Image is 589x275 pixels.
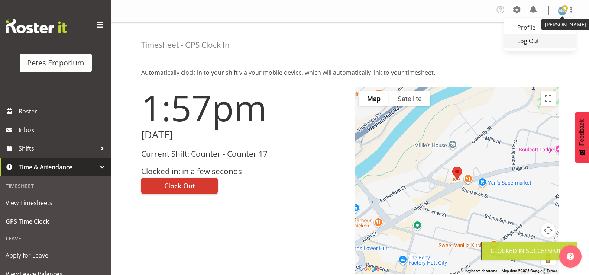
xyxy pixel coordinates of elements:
[558,6,567,15] img: mandy-mosley3858.jpg
[357,264,381,274] a: Open this area in Google Maps (opens a new window)
[2,231,110,246] div: Leave
[141,68,559,77] p: Automatically clock-in to your shift via your mobile device, which will automatically link to you...
[359,91,389,106] button: Show street map
[502,269,542,273] span: Map data ©2025 Google
[6,197,106,208] span: View Timesheets
[141,178,218,194] button: Clock Out
[141,150,346,158] h3: Current Shift: Counter - Counter 17
[6,250,106,261] span: Apply for Leave
[357,264,381,274] img: Google
[541,91,556,106] button: Toggle fullscreen view
[579,119,585,146] span: Feedback
[547,269,557,273] a: Terms (opens in new tab)
[465,268,497,274] button: Keyboard shortcuts
[2,178,110,194] div: Timesheet
[6,216,106,227] span: GPS Time Clock
[141,41,230,49] h4: Timesheet - GPS Clock In
[27,57,84,68] div: Petes Emporium
[141,129,346,141] h2: [DATE]
[2,194,110,212] a: View Timesheets
[19,106,108,117] span: Roster
[141,167,346,176] h3: Clocked in: in a few seconds
[504,34,576,48] a: Log Out
[6,19,67,33] img: Rosterit website logo
[567,253,574,260] img: help-xxl-2.png
[164,181,195,191] span: Clock Out
[575,112,589,163] button: Feedback - Show survey
[389,91,430,106] button: Show satellite imagery
[19,162,97,173] span: Time & Attendance
[141,87,346,128] h1: 1:57pm
[19,124,108,135] span: Inbox
[541,223,556,238] button: Map camera controls
[504,21,576,34] a: Profile
[2,212,110,231] a: GPS Time Clock
[2,246,110,265] a: Apply for Leave
[491,246,568,255] div: Clocked in Successfully
[19,143,97,154] span: Shifts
